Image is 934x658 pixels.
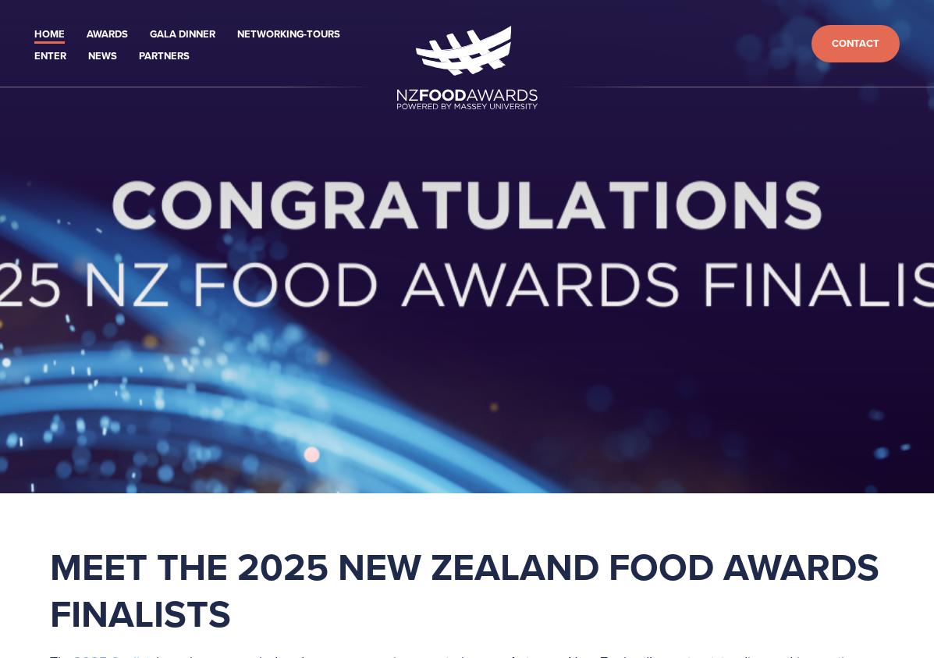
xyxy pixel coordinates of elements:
a: Awards [87,26,128,44]
strong: Meet the 2025 New Zealand Food Awards Finalists [50,539,889,641]
a: Partners [139,48,190,66]
a: Networking-Tours [237,26,340,44]
a: Gala Dinner [150,26,215,44]
a: News [88,48,117,66]
a: Enter [34,48,66,66]
a: Home [34,26,65,44]
a: Contact [811,25,900,63]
